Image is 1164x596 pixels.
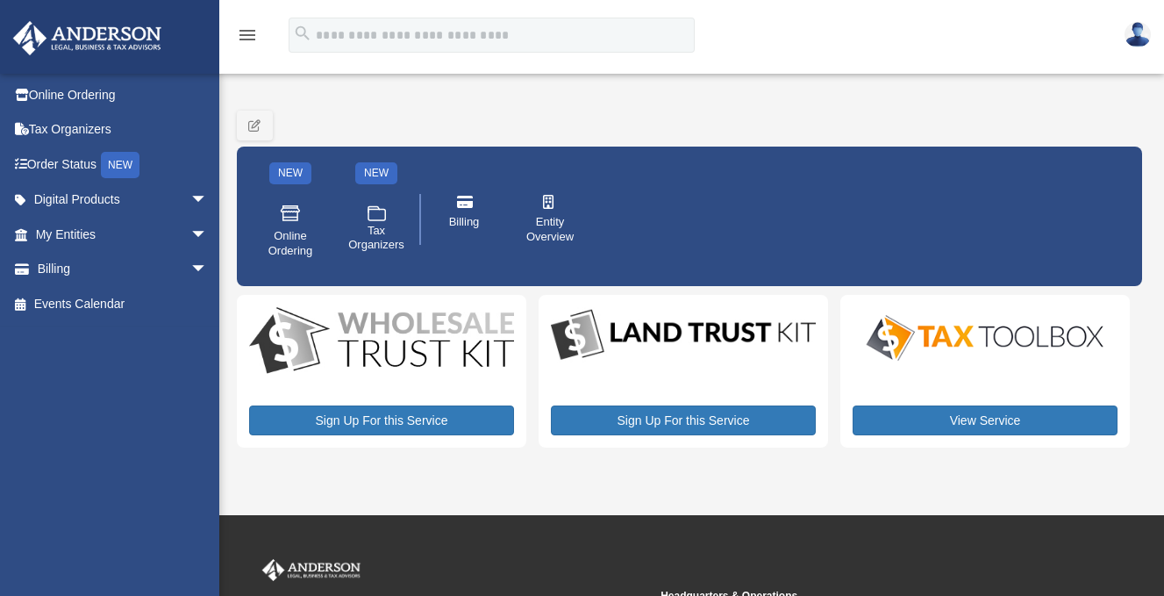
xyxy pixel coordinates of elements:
[101,152,139,178] div: NEW
[339,190,413,271] a: Tax Organizers
[266,229,315,259] span: Online Ordering
[190,252,225,288] span: arrow_drop_down
[427,183,501,256] a: Billing
[12,217,234,252] a: My Entitiesarrow_drop_down
[254,190,327,271] a: Online Ordering
[12,183,225,218] a: Digital Productsarrow_drop_down
[12,112,234,147] a: Tax Organizers
[449,215,480,230] span: Billing
[551,406,816,435] a: Sign Up For this Service
[8,21,167,55] img: Anderson Advisors Platinum Portal
[12,147,234,183] a: Order StatusNEW
[237,31,258,46] a: menu
[12,252,234,287] a: Billingarrow_drop_down
[525,215,575,245] span: Entity Overview
[12,286,234,321] a: Events Calendar
[348,224,404,254] span: Tax Organizers
[259,559,364,582] img: Anderson Advisors Platinum Portal
[190,183,225,219] span: arrow_drop_down
[237,25,258,46] i: menu
[190,217,225,253] span: arrow_drop_down
[853,406,1118,435] a: View Service
[249,406,514,435] a: Sign Up For this Service
[1125,22,1151,47] img: User Pic
[249,307,514,377] img: WS-Trust-Kit-lgo-1.jpg
[355,162,397,184] div: NEW
[293,24,312,43] i: search
[513,183,587,256] a: Entity Overview
[12,77,234,112] a: Online Ordering
[551,307,816,364] img: LandTrust_lgo-1.jpg
[269,162,311,184] div: NEW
